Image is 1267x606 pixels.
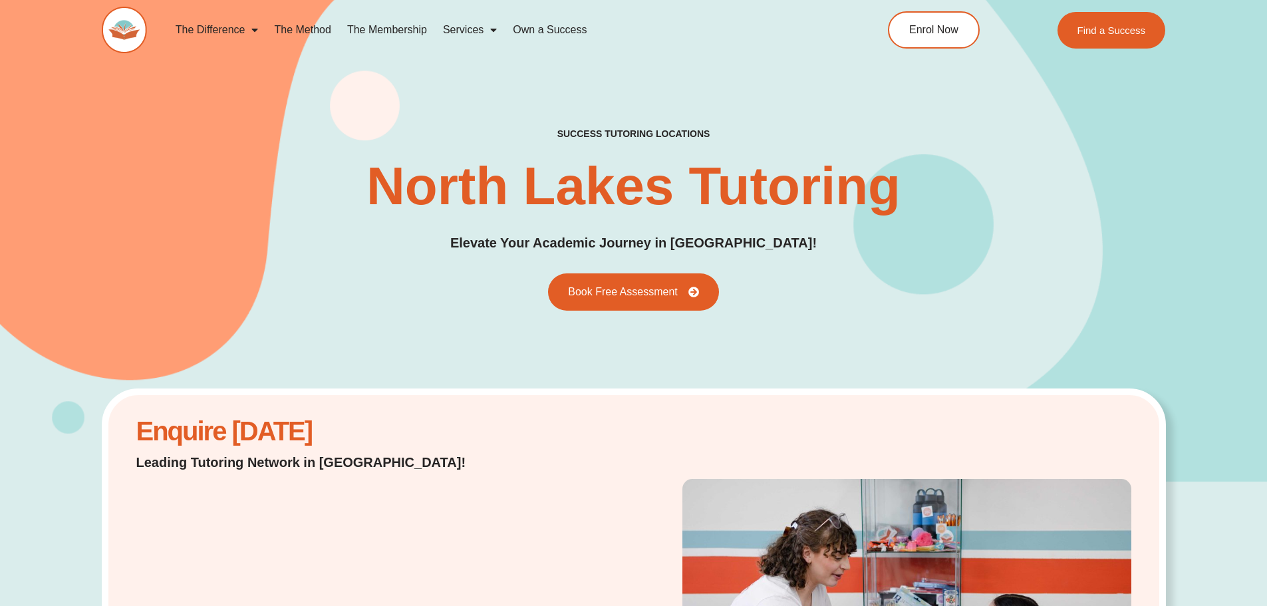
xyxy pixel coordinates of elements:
[1077,25,1146,35] span: Find a Success
[136,423,500,440] h2: Enquire [DATE]
[450,233,817,253] p: Elevate Your Academic Journey in [GEOGRAPHIC_DATA]!
[366,160,901,213] h1: North Lakes Tutoring
[1057,12,1166,49] a: Find a Success
[136,453,500,472] p: Leading Tutoring Network in [GEOGRAPHIC_DATA]!
[548,273,719,311] a: Book Free Assessment
[435,15,505,45] a: Services
[568,287,678,297] span: Book Free Assessment
[168,15,267,45] a: The Difference
[505,15,595,45] a: Own a Success
[339,15,435,45] a: The Membership
[888,11,980,49] a: Enrol Now
[557,128,710,140] h2: success tutoring locations
[266,15,339,45] a: The Method
[168,15,827,45] nav: Menu
[909,25,958,35] span: Enrol Now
